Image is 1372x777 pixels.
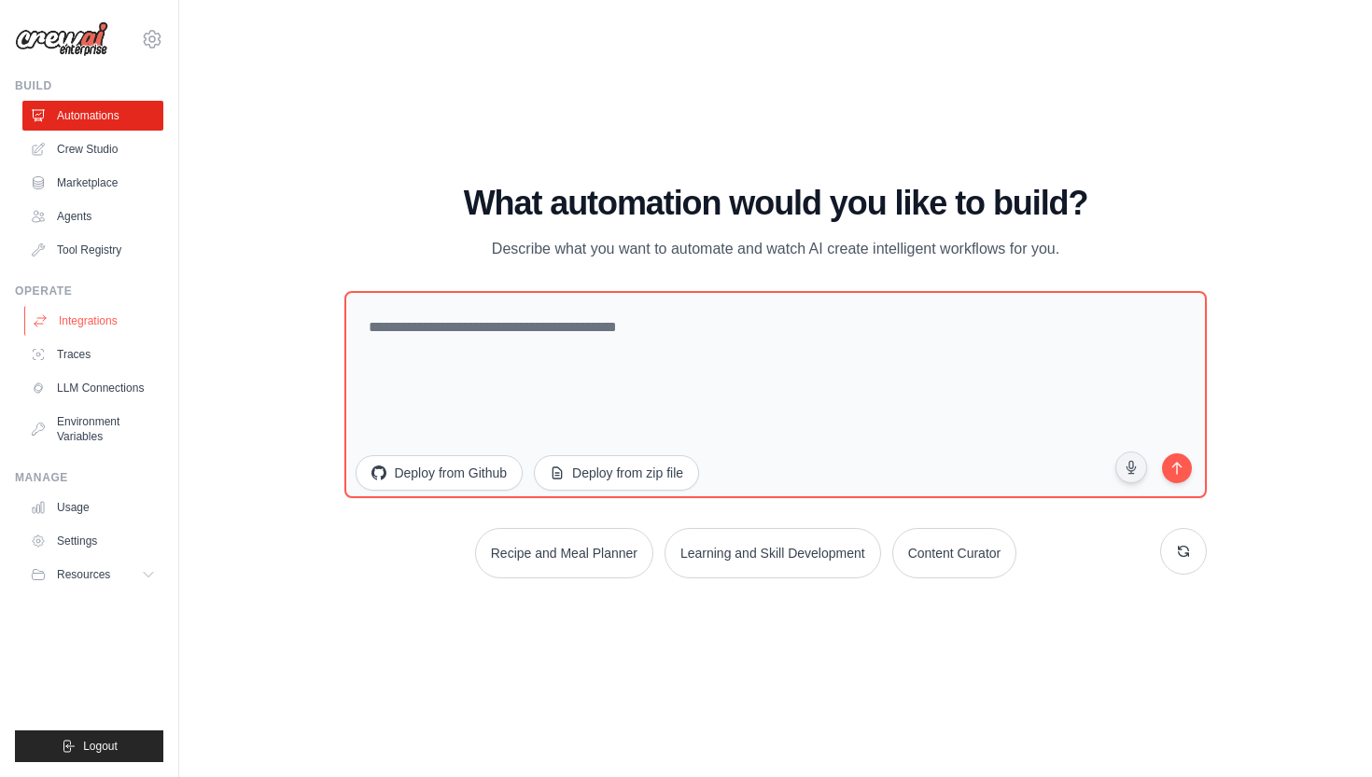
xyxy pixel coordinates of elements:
a: Usage [22,493,163,522]
button: Logout [15,730,163,762]
a: Tool Registry [22,235,163,265]
img: Logo [15,21,108,57]
a: LLM Connections [22,373,163,403]
a: Integrations [24,306,165,336]
a: Agents [22,201,163,231]
span: Logout [83,739,118,754]
span: Resources [57,567,110,582]
button: Deploy from zip file [534,455,699,491]
a: Automations [22,101,163,131]
button: Content Curator [892,528,1017,578]
h1: What automation would you like to build? [344,185,1206,222]
button: Resources [22,560,163,590]
p: Describe what you want to automate and watch AI create intelligent workflows for you. [462,237,1089,261]
button: Recipe and Meal Planner [475,528,653,578]
a: Environment Variables [22,407,163,451]
a: Marketplace [22,168,163,198]
button: Deploy from Github [356,455,523,491]
div: Operate [15,284,163,298]
button: Learning and Skill Development [665,528,881,578]
a: Crew Studio [22,134,163,164]
a: Traces [22,340,163,369]
div: Build [15,78,163,93]
div: Manage [15,470,163,485]
a: Settings [22,526,163,556]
